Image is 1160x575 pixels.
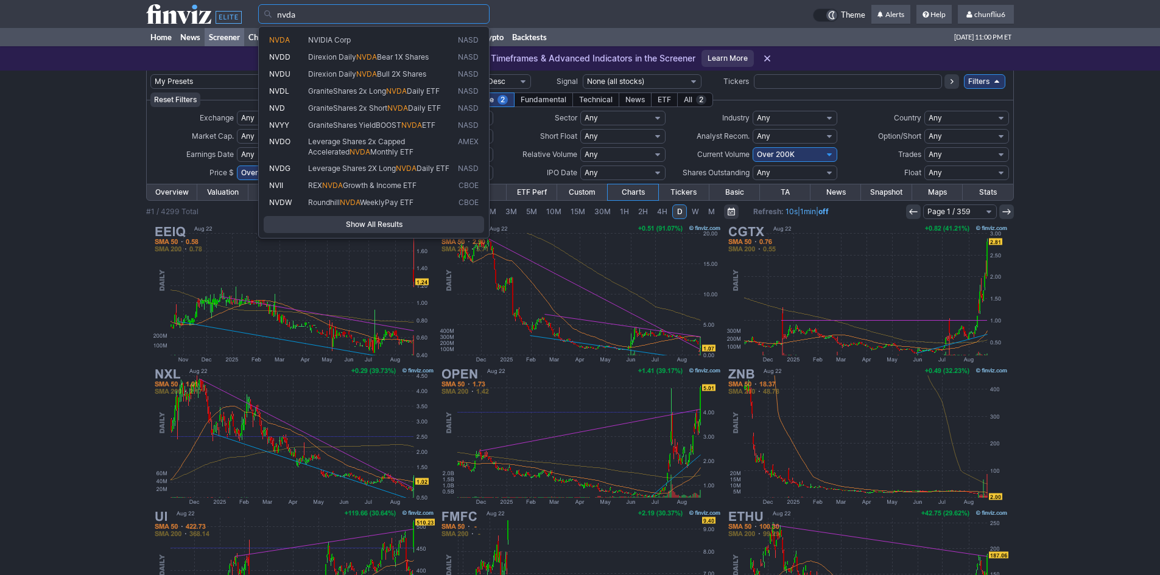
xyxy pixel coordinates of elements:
[964,74,1005,89] a: Filters
[401,120,422,130] span: NVDA
[786,207,798,216] a: 10s
[269,164,290,173] span: NVDG
[912,184,963,200] a: Maps
[522,150,577,159] span: Relative Volume
[709,184,760,200] a: Basic
[800,207,816,216] a: 1min
[377,69,426,78] span: Bull 2X Shares
[590,204,615,219] a: 30M
[555,113,577,122] span: Sector
[974,10,1005,19] span: chunfliu6
[269,35,290,44] span: NVDA
[407,86,440,96] span: Daily ETF
[753,206,829,218] span: | |
[459,181,479,191] span: CBOE
[356,69,377,78] span: NVDA
[343,181,417,190] span: Growth & Income ETF
[658,184,709,200] a: Tickers
[244,28,276,46] a: Charts
[269,181,283,190] span: NVII
[722,113,750,122] span: Industry
[308,137,405,156] span: Leverage Shares 2x Capped Accelerated
[308,52,356,61] span: Direxion Daily
[308,120,401,130] span: GraniteShares YieldBOOST
[377,52,429,61] span: Bear 1X Shares
[151,365,436,507] img: NXL - Nexalin Technology Inc - Stock Price Chart
[723,77,749,86] span: Tickers
[677,92,713,107] div: All
[459,198,479,208] span: CBOE
[438,365,723,507] img: OPEN - Opendoor Technologies Inc - Stock Price Chart
[725,223,1010,365] img: CGTX - Cognition Therapeutics Inc - Stock Price Chart
[458,120,479,131] span: NASD
[386,86,407,96] span: NVDA
[176,28,205,46] a: News
[438,223,723,365] img: MODV - ModivCare Inc - Stock Price Chart
[818,207,829,216] a: off
[197,184,248,200] a: Valuation
[356,52,377,61] span: NVDA
[485,207,496,216] span: 2M
[146,206,199,218] div: #1 / 4299 Total
[697,150,750,159] span: Current Volume
[904,168,921,177] span: Float
[542,204,566,219] a: 10M
[396,164,417,173] span: NVDA
[340,198,360,207] span: NVDA
[608,184,658,200] a: Charts
[505,207,517,216] span: 3M
[708,207,715,216] span: M
[422,120,435,130] span: ETF
[205,28,244,46] a: Screener
[677,207,683,216] span: D
[269,137,290,146] span: NVDO
[701,50,754,67] a: Learn More
[724,204,739,219] button: Range
[146,28,176,46] a: Home
[481,204,501,219] a: 2M
[894,113,921,122] span: Country
[248,184,299,200] a: Financial
[571,207,585,216] span: 15M
[458,103,479,114] span: NASD
[657,207,667,216] span: 4H
[557,184,608,200] a: Custom
[692,207,699,216] span: W
[572,92,619,107] div: Technical
[458,69,479,80] span: NASD
[557,77,578,86] span: Signal
[269,103,285,113] span: NVD
[725,365,1010,507] img: ZNB - Zeta Network Group - Stock Price Chart
[963,184,1013,200] a: Stats
[547,168,577,177] span: IPO Date
[704,204,719,219] a: M
[507,184,557,200] a: ETF Perf
[810,184,861,200] a: News
[651,92,678,107] div: ETF
[497,95,508,105] span: 2
[360,198,413,207] span: WeeklyPay ETF
[264,216,484,233] a: Show All Results
[475,28,508,46] a: Crypto
[594,207,611,216] span: 30M
[192,131,234,141] span: Market Cap.
[501,204,521,219] a: 3M
[954,28,1011,46] span: [DATE] 11:00 PM ET
[322,181,343,190] span: NVDA
[526,207,537,216] span: 5M
[760,184,810,200] a: TA
[871,5,910,24] a: Alerts
[408,103,441,113] span: Daily ETF
[683,168,750,177] span: Shares Outstanding
[458,35,479,46] span: NASD
[150,92,200,107] button: Reset Filters
[269,120,289,130] span: NVYY
[653,204,672,219] a: 4H
[841,9,865,22] span: Theme
[672,204,687,219] a: D
[308,181,322,190] span: REX
[209,168,234,177] span: Price $
[370,147,413,156] span: Monthly ETF
[258,26,490,239] div: Search
[898,150,921,159] span: Trades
